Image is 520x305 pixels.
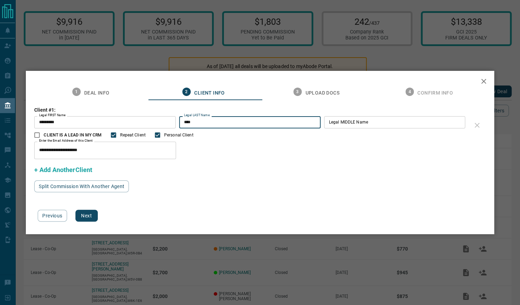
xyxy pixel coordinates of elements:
[184,113,210,118] label: Legal LAST Name
[44,132,102,138] span: CLIENT IS A LEAD IN MY CRM
[120,132,145,138] span: Repeat Client
[296,89,299,94] text: 3
[39,113,66,118] label: Legal FIRST Name
[185,89,188,94] text: 2
[34,107,469,113] h3: Client #1:
[305,90,339,96] span: Upload Docs
[84,90,110,96] span: Deal Info
[39,139,93,143] label: Enter the Email Address of this Client
[75,210,98,222] button: Next
[164,132,193,138] span: Personal Client
[75,89,78,94] text: 1
[38,210,67,222] button: Previous
[194,90,225,96] span: Client Info
[34,180,129,192] button: Split Commission With Another Agent
[34,166,92,173] span: + Add AnotherClient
